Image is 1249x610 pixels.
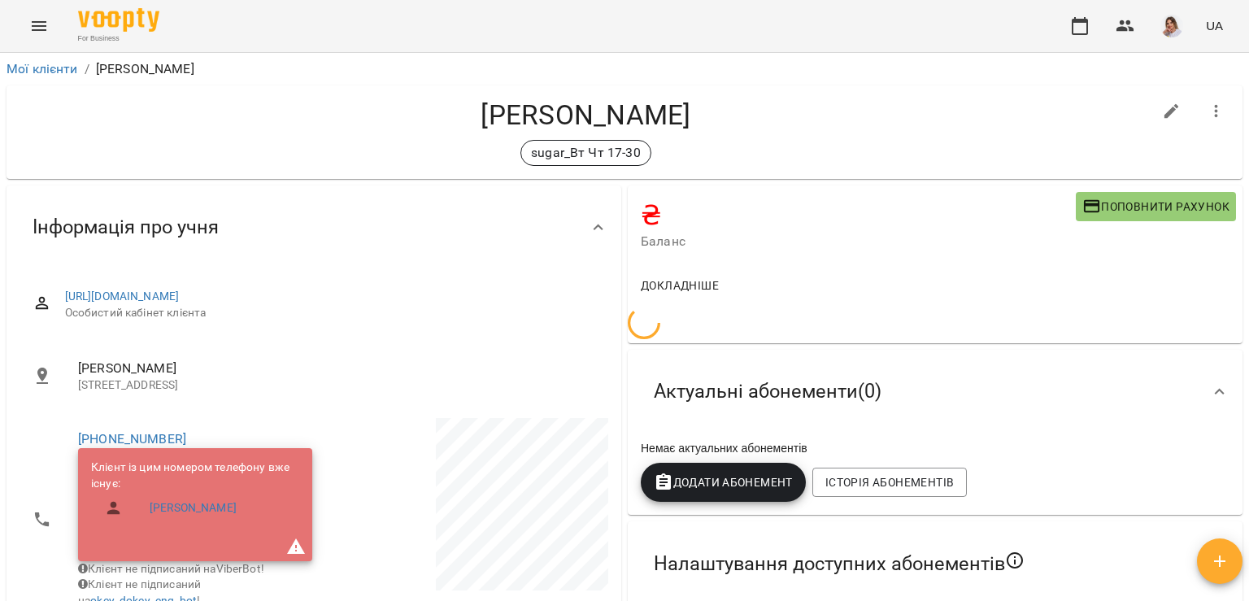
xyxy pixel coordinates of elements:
[78,8,159,32] img: Voopty Logo
[78,562,264,575] span: Клієнт не підписаний на ViberBot!
[1160,15,1183,37] img: d332a1c3318355be326c790ed3ba89f4.jpg
[634,271,725,300] button: Докладніше
[90,594,197,607] a: okey_dokey_eng_bot
[85,59,89,79] li: /
[20,98,1152,132] h4: [PERSON_NAME]
[638,437,1233,460] div: Немає актуальних абонементів
[628,350,1242,434] div: Актуальні абонементи(0)
[1206,17,1223,34] span: UA
[91,460,299,530] ul: Клієнт із цим номером телефону вже існує:
[520,140,651,166] div: sugar_Вт Чт 17-30
[1076,192,1236,221] button: Поповнити рахунок
[7,59,1242,79] nav: breadcrumb
[78,577,201,607] span: Клієнт не підписаний на !
[1199,11,1229,41] button: UA
[641,463,806,502] button: Додати Абонемент
[150,500,237,516] a: [PERSON_NAME]
[96,59,194,79] p: [PERSON_NAME]
[531,143,641,163] p: sugar_Вт Чт 17-30
[78,431,186,447] a: [PHONE_NUMBER]
[78,377,595,394] p: [STREET_ADDRESS]
[7,185,621,269] div: Інформація про учня
[65,305,595,321] span: Особистий кабінет клієнта
[33,215,219,240] span: Інформація про учня
[654,473,793,492] span: Додати Абонемент
[1005,551,1025,570] svg: Якщо не обрано жодного, клієнт зможе побачити всі публічні абонементи
[7,61,78,76] a: Мої клієнти
[825,473,954,492] span: Історія абонементів
[641,198,1076,232] h4: ₴
[20,7,59,46] button: Menu
[654,551,1025,577] span: Налаштування доступних абонементів
[1082,197,1229,216] span: Поповнити рахунок
[641,232,1076,251] span: Баланс
[78,33,159,44] span: For Business
[641,276,719,295] span: Докладніше
[78,359,595,378] span: [PERSON_NAME]
[812,468,967,497] button: Історія абонементів
[654,379,881,404] span: Актуальні абонементи ( 0 )
[65,290,180,303] a: [URL][DOMAIN_NAME]
[628,521,1242,606] div: Налаштування доступних абонементів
